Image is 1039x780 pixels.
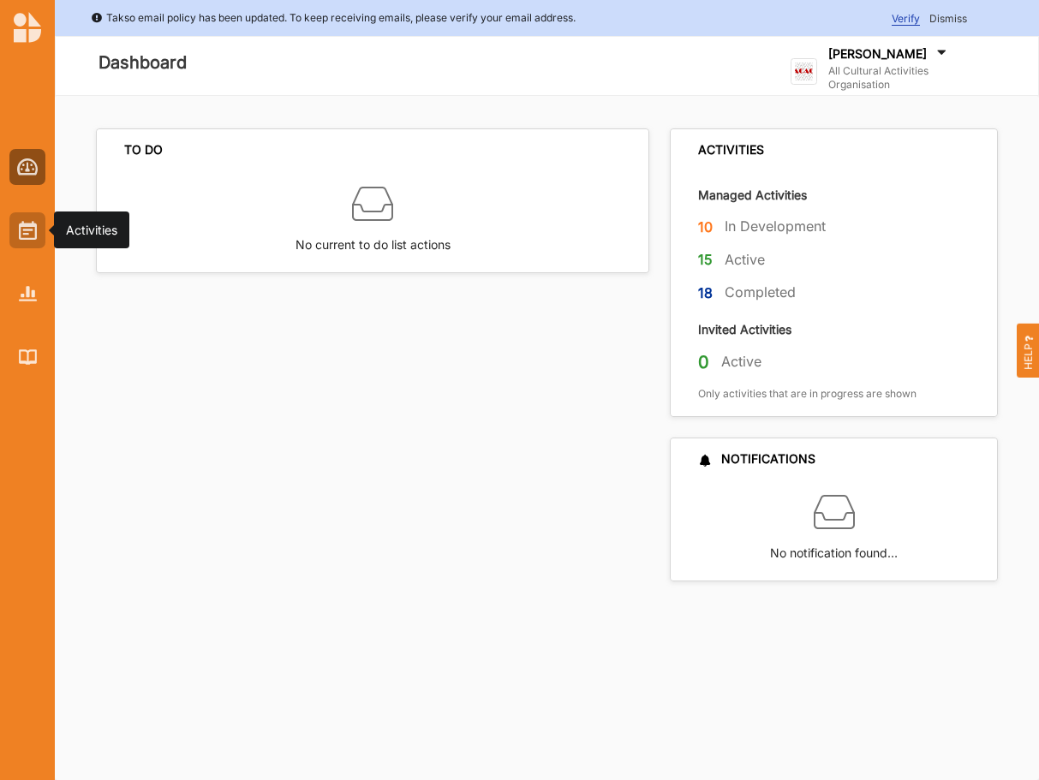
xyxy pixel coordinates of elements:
label: No notification found… [770,533,898,563]
a: Reports [9,276,45,312]
label: Only activities that are in progress are shown [698,387,917,401]
label: 10 [698,217,713,238]
div: TO DO [124,142,163,158]
label: Dashboard [99,49,187,77]
a: Dashboard [9,149,45,185]
label: Active [725,251,765,269]
div: ACTIVITIES [698,142,764,158]
div: Takso email policy has been updated. To keep receiving emails, please verify your email address. [91,9,576,27]
div: Activities [66,222,117,239]
a: Activities [9,212,45,248]
img: Library [19,349,37,364]
label: No current to do list actions [296,224,451,254]
label: Active [721,353,761,371]
img: box [814,491,855,533]
div: NOTIFICATIONS [698,451,815,467]
span: Verify [892,12,920,26]
span: Dismiss [929,12,967,25]
label: In Development [725,217,826,235]
label: 15 [698,249,713,271]
label: Completed [725,283,796,301]
label: [PERSON_NAME] [828,46,927,62]
label: All Cultural Activities Organisation [828,64,988,92]
img: logo [14,12,41,43]
img: logo [791,58,817,85]
img: Reports [19,286,37,301]
img: Dashboard [17,158,39,176]
label: Managed Activities [698,187,807,203]
img: Activities [19,221,37,240]
label: Invited Activities [698,321,791,337]
a: Library [9,339,45,375]
label: 18 [698,283,713,304]
img: box [352,183,393,224]
label: 0 [698,351,709,373]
